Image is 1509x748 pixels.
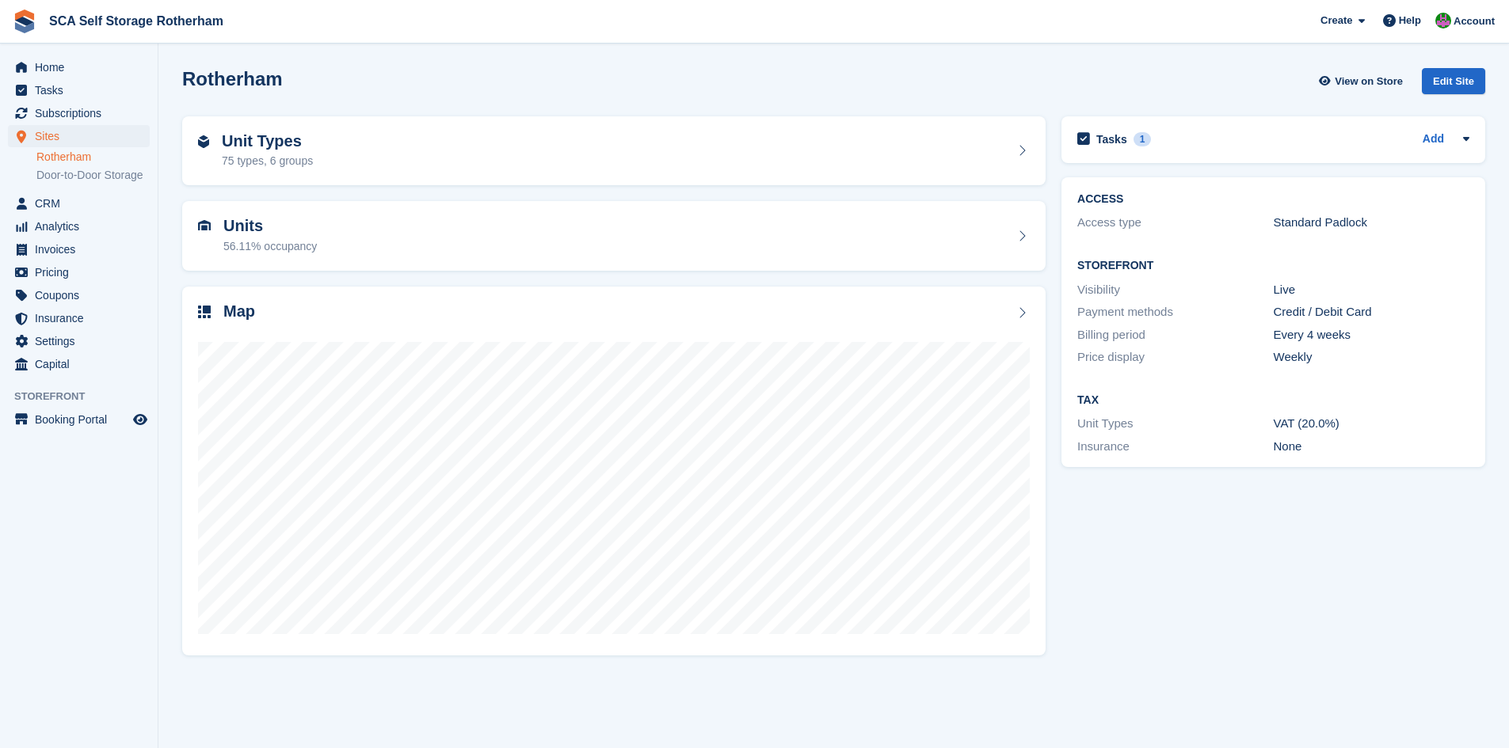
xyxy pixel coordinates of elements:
[35,102,130,124] span: Subscriptions
[35,125,130,147] span: Sites
[223,238,317,255] div: 56.11% occupancy
[8,238,150,260] a: menu
[222,132,313,150] h2: Unit Types
[223,302,255,321] h2: Map
[198,135,209,148] img: unit-type-icn-2b2737a686de81e16bb02015468b77c625bbabd49415b5ef34ead5e3b44a266d.svg
[1077,394,1469,407] h2: Tax
[35,353,130,375] span: Capital
[8,353,150,375] a: menu
[1317,68,1409,94] a: View on Store
[8,102,150,124] a: menu
[8,284,150,306] a: menu
[35,79,130,101] span: Tasks
[8,307,150,329] a: menu
[1077,214,1273,232] div: Access type
[35,330,130,352] span: Settings
[1422,68,1485,94] div: Edit Site
[36,150,150,165] a: Rotherham
[1077,438,1273,456] div: Insurance
[8,408,150,431] a: menu
[35,261,130,283] span: Pricing
[1399,13,1421,28] span: Help
[1274,281,1469,299] div: Live
[182,287,1046,656] a: Map
[8,79,150,101] a: menu
[198,306,211,318] img: map-icn-33ee37083ee616e46c38cad1a60f524a97daa1e2b2c8c0bc3eb3415660979fc1.svg
[8,261,150,283] a: menu
[1274,348,1469,366] div: Weekly
[1274,214,1469,232] div: Standard Padlock
[1435,13,1451,28] img: Sarah Race
[131,410,150,429] a: Preview store
[8,215,150,237] a: menu
[8,330,150,352] a: menu
[8,56,150,78] a: menu
[182,116,1046,186] a: Unit Types 75 types, 6 groups
[1274,438,1469,456] div: None
[35,408,130,431] span: Booking Portal
[1077,348,1273,366] div: Price display
[35,238,130,260] span: Invoices
[35,215,130,237] span: Analytics
[13,9,36,33] img: stora-icon-8386f47178a22dfd0bd8f6a31ec36ba5ce8667c1dd55bd0f319d3a0aa187defe.svg
[35,284,130,306] span: Coupons
[182,201,1046,271] a: Units 56.11% occupancy
[1134,132,1152,146] div: 1
[1454,13,1495,29] span: Account
[1423,131,1444,149] a: Add
[1274,415,1469,433] div: VAT (20.0%)
[222,153,313,169] div: 75 types, 6 groups
[14,389,158,404] span: Storefront
[1077,281,1273,299] div: Visibility
[35,56,130,78] span: Home
[1077,303,1273,321] div: Payment methods
[8,192,150,215] a: menu
[1077,193,1469,206] h2: ACCESS
[1320,13,1352,28] span: Create
[8,125,150,147] a: menu
[1274,303,1469,321] div: Credit / Debit Card
[1096,132,1127,146] h2: Tasks
[182,68,283,89] h2: Rotherham
[36,168,150,183] a: Door-to-Door Storage
[1335,74,1403,89] span: View on Store
[1422,68,1485,101] a: Edit Site
[1077,415,1273,433] div: Unit Types
[35,192,130,215] span: CRM
[198,220,211,231] img: unit-icn-7be61d7bf1b0ce9d3e12c5938cc71ed9869f7b940bace4675aadf7bd6d80202e.svg
[1077,326,1273,344] div: Billing period
[1274,326,1469,344] div: Every 4 weeks
[35,307,130,329] span: Insurance
[223,217,317,235] h2: Units
[43,8,230,34] a: SCA Self Storage Rotherham
[1077,260,1469,272] h2: Storefront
